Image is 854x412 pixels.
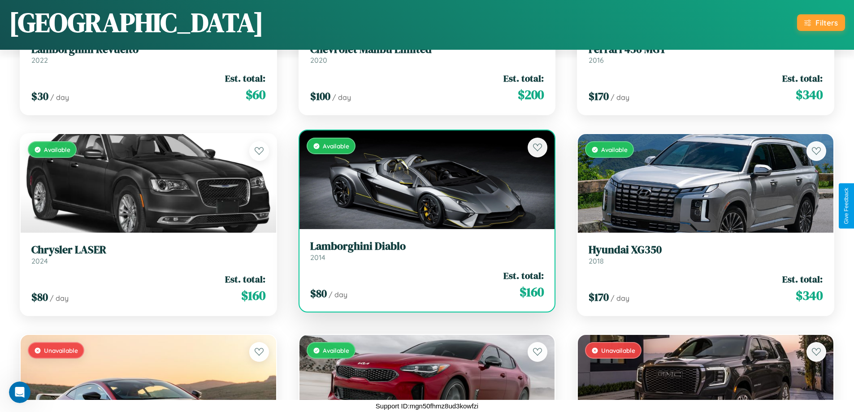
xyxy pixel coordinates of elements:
[310,56,327,65] span: 2020
[50,294,69,303] span: / day
[241,286,265,304] span: $ 160
[589,43,823,65] a: Ferrari 456 MGT2016
[782,273,823,286] span: Est. total:
[815,18,838,27] div: Filters
[843,188,850,224] div: Give Feedback
[503,269,544,282] span: Est. total:
[44,347,78,354] span: Unavailable
[31,89,48,104] span: $ 30
[329,290,347,299] span: / day
[310,43,544,65] a: Chevrolet Malibu Limited2020
[31,243,265,256] h3: Chrysler LASER
[376,400,478,412] p: Support ID: mgn50fhmz8ud3kowfzi
[31,290,48,304] span: $ 80
[611,93,629,102] span: / day
[332,93,351,102] span: / day
[796,86,823,104] span: $ 340
[31,43,265,65] a: Lamborghini Revuelto2022
[225,72,265,85] span: Est. total:
[601,146,628,153] span: Available
[44,146,70,153] span: Available
[31,256,48,265] span: 2024
[518,86,544,104] span: $ 200
[323,347,349,354] span: Available
[611,294,629,303] span: / day
[589,290,609,304] span: $ 170
[9,4,264,41] h1: [GEOGRAPHIC_DATA]
[225,273,265,286] span: Est. total:
[782,72,823,85] span: Est. total:
[246,86,265,104] span: $ 60
[520,283,544,301] span: $ 160
[589,256,604,265] span: 2018
[9,382,30,403] iframe: Intercom live chat
[503,72,544,85] span: Est. total:
[589,89,609,104] span: $ 170
[310,286,327,301] span: $ 80
[310,240,544,262] a: Lamborghini Diablo2014
[589,243,823,256] h3: Hyundai XG350
[50,93,69,102] span: / day
[797,14,845,31] button: Filters
[310,240,544,253] h3: Lamborghini Diablo
[796,286,823,304] span: $ 340
[310,43,544,56] h3: Chevrolet Malibu Limited
[589,243,823,265] a: Hyundai XG3502018
[589,56,604,65] span: 2016
[310,253,325,262] span: 2014
[310,89,330,104] span: $ 100
[31,243,265,265] a: Chrysler LASER2024
[323,142,349,150] span: Available
[601,347,635,354] span: Unavailable
[31,56,48,65] span: 2022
